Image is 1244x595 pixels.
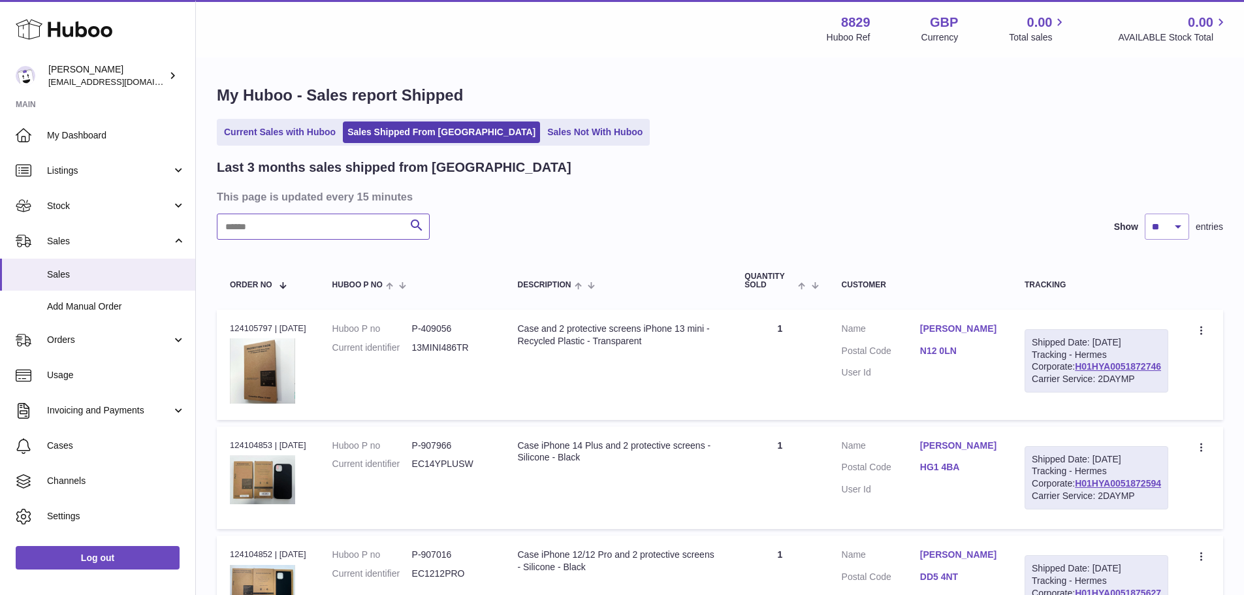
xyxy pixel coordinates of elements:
div: 124104852 | [DATE] [230,549,306,560]
a: [PERSON_NAME] [920,549,998,561]
a: Current Sales with Huboo [219,121,340,143]
div: Shipped Date: [DATE] [1032,336,1161,349]
div: Currency [921,31,959,44]
div: Tracking - Hermes Corporate: [1025,446,1168,510]
dt: Current identifier [332,458,412,470]
span: Usage [47,369,185,381]
dt: Name [842,323,920,338]
div: Case iPhone 12/12 Pro and 2 protective screens - Silicone - Black [517,549,718,573]
a: Log out [16,546,180,570]
span: Invoicing and Payments [47,404,172,417]
a: 0.00 AVAILABLE Stock Total [1118,14,1228,44]
a: Sales Not With Huboo [543,121,647,143]
div: 124105797 | [DATE] [230,323,306,334]
div: Carrier Service: 2DAYMP [1032,373,1161,385]
span: Stock [47,200,172,212]
a: HG1 4BA [920,461,998,474]
span: Quantity Sold [744,272,795,289]
div: Shipped Date: [DATE] [1032,562,1161,575]
div: Customer [842,281,998,289]
td: 1 [731,310,828,420]
a: [PERSON_NAME] [920,440,998,452]
dd: EC14YPLUSW [412,458,492,470]
a: N12 0LN [920,345,998,357]
dd: P-907966 [412,440,492,452]
span: AVAILABLE Stock Total [1118,31,1228,44]
div: 124104853 | [DATE] [230,440,306,451]
strong: 8829 [841,14,870,31]
span: Total sales [1009,31,1067,44]
span: Add Manual Order [47,300,185,313]
span: Sales [47,268,185,281]
dt: User Id [842,366,920,379]
span: My Dashboard [47,129,185,142]
span: 0.00 [1027,14,1053,31]
a: DD5 4NT [920,571,998,583]
span: [EMAIL_ADDRESS][DOMAIN_NAME] [48,76,192,87]
span: Huboo P no [332,281,383,289]
img: 88291703779312.png [230,455,295,504]
div: Shipped Date: [DATE] [1032,453,1161,466]
div: Huboo Ref [827,31,870,44]
dt: Postal Code [842,571,920,587]
span: Cases [47,440,185,452]
span: Channels [47,475,185,487]
dt: Postal Code [842,345,920,361]
a: [PERSON_NAME] [920,323,998,335]
img: 88291680273472.png [230,338,295,404]
label: Show [1114,221,1138,233]
dt: Huboo P no [332,549,412,561]
div: Case iPhone 14 Plus and 2 protective screens - Silicone - Black [517,440,718,464]
dt: User Id [842,483,920,496]
h2: Last 3 months sales shipped from [GEOGRAPHIC_DATA] [217,159,571,176]
span: Orders [47,334,172,346]
dd: 13MINI486TR [412,342,492,354]
div: Tracking - Hermes Corporate: [1025,329,1168,393]
dt: Current identifier [332,342,412,354]
a: Sales Shipped From [GEOGRAPHIC_DATA] [343,121,540,143]
dt: Name [842,549,920,564]
span: 0.00 [1188,14,1213,31]
strong: GBP [930,14,958,31]
span: Description [517,281,571,289]
div: [PERSON_NAME] [48,63,166,88]
td: 1 [731,426,828,530]
span: entries [1196,221,1223,233]
dd: P-907016 [412,549,492,561]
a: H01HYA0051872594 [1075,478,1161,489]
div: Tracking [1025,281,1168,289]
dt: Postal Code [842,461,920,477]
dt: Huboo P no [332,323,412,335]
div: Case and 2 protective screens iPhone 13 mini - Recycled Plastic - Transparent [517,323,718,347]
img: internalAdmin-8829@internal.huboo.com [16,66,35,86]
h1: My Huboo - Sales report Shipped [217,85,1223,106]
div: Carrier Service: 2DAYMP [1032,490,1161,502]
span: Listings [47,165,172,177]
dd: P-409056 [412,323,492,335]
a: H01HYA0051872746 [1075,361,1161,372]
dt: Name [842,440,920,455]
dt: Huboo P no [332,440,412,452]
dt: Current identifier [332,568,412,580]
span: Order No [230,281,272,289]
h3: This page is updated every 15 minutes [217,189,1220,204]
a: 0.00 Total sales [1009,14,1067,44]
span: Sales [47,235,172,248]
dd: EC1212PRO [412,568,492,580]
span: Settings [47,510,185,523]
